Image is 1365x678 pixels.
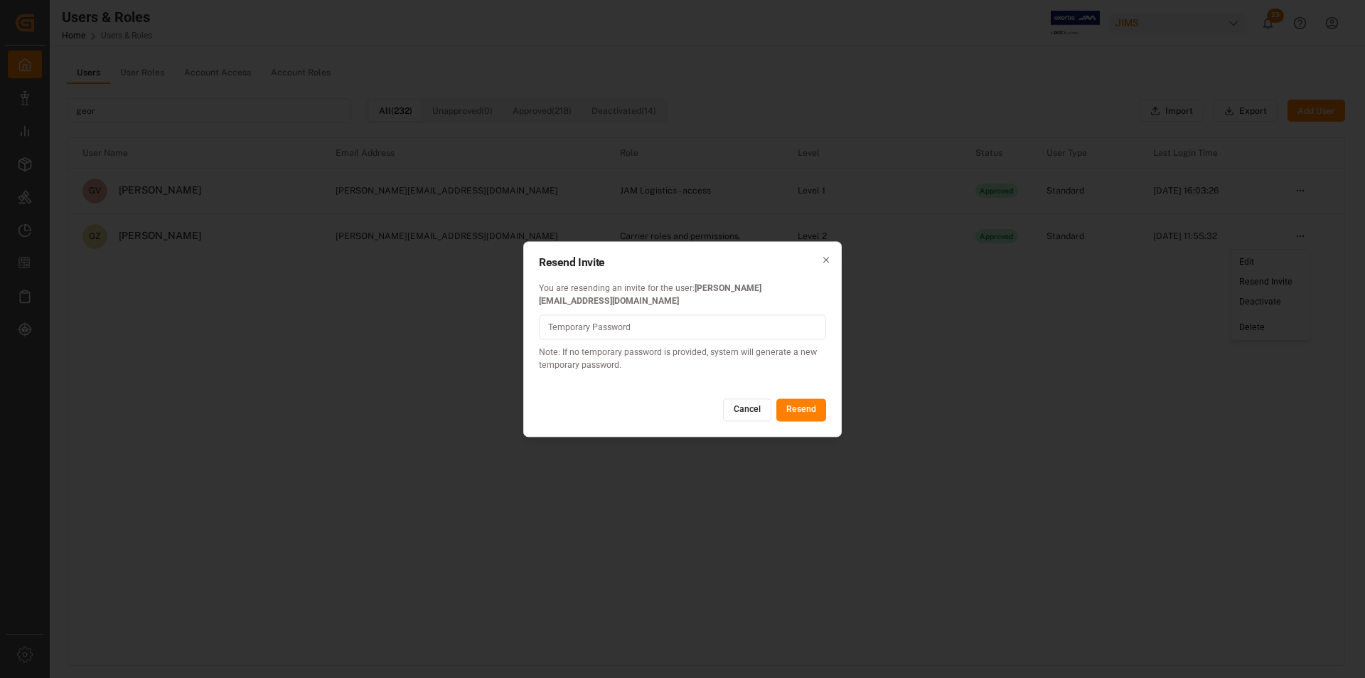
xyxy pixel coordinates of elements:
button: Resend [776,399,826,422]
span: You are resending an invite for the user: [539,283,826,315]
span: Note: If no temporary password is provided, system will generate a new temporary password. [539,347,826,379]
input: Temporary Password [539,315,826,340]
h2: Resend Invite [539,257,826,268]
button: Cancel [723,399,771,422]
